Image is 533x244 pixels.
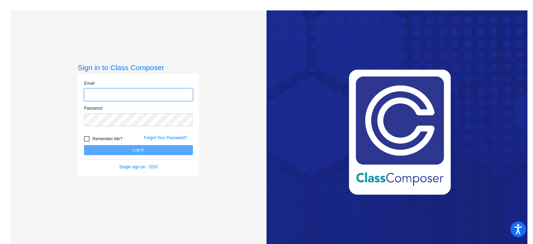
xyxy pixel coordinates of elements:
[84,105,102,111] label: Password
[78,63,199,72] h3: Sign in to Class Composer
[92,135,122,143] span: Remember Me?
[119,165,158,169] a: Single sign on - SSO
[84,80,94,86] label: Email
[84,145,193,155] button: Log In
[144,135,187,140] a: Forgot Your Password?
